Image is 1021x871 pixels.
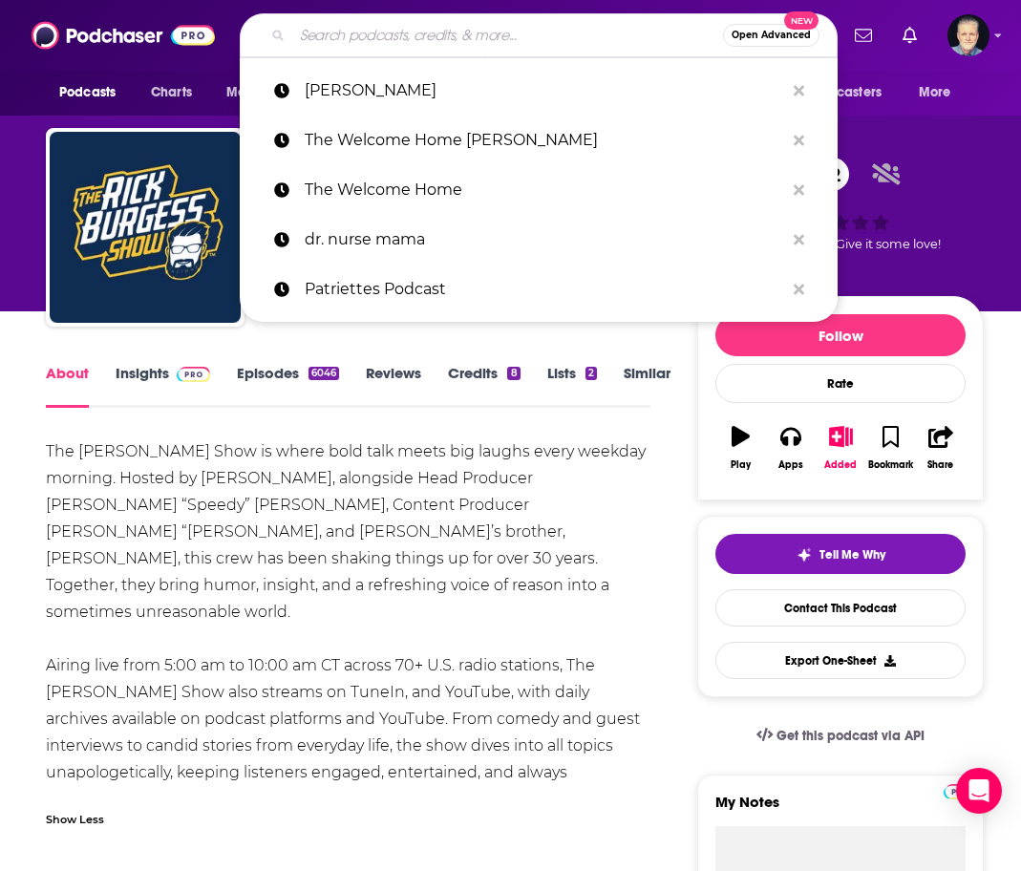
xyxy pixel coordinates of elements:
[366,364,421,408] a: Reviews
[916,414,966,482] button: Share
[715,642,966,679] button: Export One-Sheet
[32,17,215,53] img: Podchaser - Follow, Share and Rate Podcasts
[116,364,210,408] a: InsightsPodchaser Pro
[824,459,857,471] div: Added
[177,367,210,382] img: Podchaser Pro
[292,20,723,51] input: Search podcasts, credits, & more...
[305,265,784,314] p: Patriettes Podcast
[868,459,913,471] div: Bookmark
[59,79,116,106] span: Podcasts
[956,768,1002,814] div: Open Intercom Messenger
[776,728,925,744] span: Get this podcast via API
[305,116,784,165] p: The Welcome Home Gina Romero
[816,414,865,482] button: Added
[715,314,966,356] button: Follow
[784,11,819,30] span: New
[715,414,765,482] button: Play
[585,367,597,380] div: 2
[731,459,751,471] div: Play
[919,79,951,106] span: More
[947,14,989,56] img: User Profile
[819,547,885,563] span: Tell Me Why
[240,265,838,314] a: Patriettes Podcast
[715,364,966,403] div: Rate
[895,19,925,52] a: Show notifications dropdown
[715,589,966,627] a: Contact This Podcast
[240,165,838,215] a: The Welcome Home
[237,364,339,408] a: Episodes6046
[305,215,784,265] p: dr. nurse mama
[741,712,940,759] a: Get this podcast via API
[240,116,838,165] a: The Welcome Home [PERSON_NAME]
[240,215,838,265] a: dr. nurse mama
[213,74,319,111] button: open menu
[46,438,650,813] div: The [PERSON_NAME] Show is where bold talk meets big laughs every weekday morning. Hosted by [PERS...
[766,414,816,482] button: Apps
[305,165,784,215] p: The Welcome Home
[777,74,909,111] button: open menu
[448,364,520,408] a: Credits8
[927,459,953,471] div: Share
[624,364,670,408] a: Similar
[732,31,811,40] span: Open Advanced
[947,14,989,56] span: Logged in as JonesLiterary
[46,74,140,111] button: open menu
[715,793,966,826] label: My Notes
[715,534,966,574] button: tell me why sparkleTell Me Why
[305,66,784,116] p: rick burgess
[507,367,520,380] div: 8
[905,74,975,111] button: open menu
[50,132,241,323] img: The Rick Burgess Show
[740,237,941,251] span: Good podcast? Give it some love!
[865,414,915,482] button: Bookmark
[778,459,803,471] div: Apps
[697,140,984,268] div: 72Good podcast? Give it some love!
[847,19,880,52] a: Show notifications dropdown
[151,79,192,106] span: Charts
[240,66,838,116] a: [PERSON_NAME]
[240,13,838,57] div: Search podcasts, credits, & more...
[46,364,89,408] a: About
[944,781,977,799] a: Pro website
[723,24,819,47] button: Open AdvancedNew
[308,367,339,380] div: 6046
[547,364,597,408] a: Lists2
[947,14,989,56] button: Show profile menu
[944,784,977,799] img: Podchaser Pro
[797,547,812,563] img: tell me why sparkle
[138,74,203,111] a: Charts
[226,79,294,106] span: Monitoring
